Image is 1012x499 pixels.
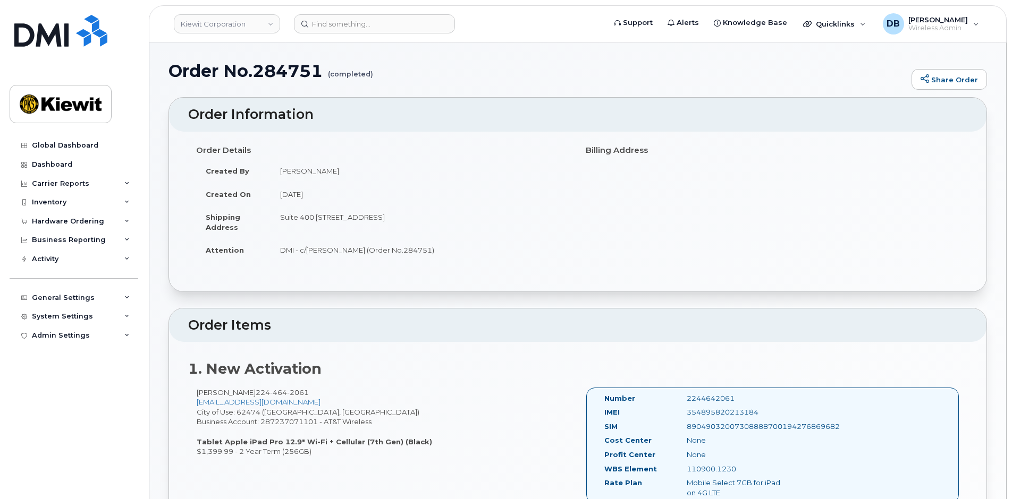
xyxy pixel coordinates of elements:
div: 110900.1230 [679,464,795,474]
strong: Attention [206,246,244,254]
label: SIM [604,421,618,432]
td: [DATE] [271,183,570,206]
h4: Billing Address [586,146,959,155]
strong: Created On [206,190,251,199]
strong: Created By [206,167,249,175]
span: 2061 [287,388,309,397]
label: Cost Center [604,435,652,445]
a: Share Order [912,69,987,90]
strong: 1. New Activation [188,360,322,377]
h1: Order No.284751 [168,62,906,80]
h2: Order Information [188,107,967,122]
small: (completed) [328,62,373,78]
div: [PERSON_NAME] City of Use: 62474 ([GEOGRAPHIC_DATA], [GEOGRAPHIC_DATA]) Business Account: 2872370... [188,388,578,457]
h4: Order Details [196,146,570,155]
td: Suite 400 [STREET_ADDRESS] [271,205,570,238]
label: IMEI [604,407,620,417]
span: 224 [256,388,309,397]
strong: Shipping Address [206,213,240,231]
span: 464 [270,388,287,397]
div: 2244642061 [679,393,795,403]
label: Rate Plan [604,478,642,488]
div: 89049032007308888700194276869682 [679,421,795,432]
div: None [679,450,795,460]
a: [EMAIL_ADDRESS][DOMAIN_NAME] [197,398,321,406]
div: Mobile Select 7GB for iPad on 4G LTE [679,478,795,497]
label: Profit Center [604,450,655,460]
div: None [679,435,795,445]
td: DMI - c/[PERSON_NAME] (Order No.284751) [271,238,570,262]
h2: Order Items [188,318,967,333]
label: WBS Element [604,464,657,474]
td: [PERSON_NAME] [271,159,570,183]
label: Number [604,393,635,403]
strong: Tablet Apple iPad Pro 12.9" Wi-Fi + Cellular (7th Gen) (Black) [197,437,432,446]
div: 354895820213184 [679,407,795,417]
